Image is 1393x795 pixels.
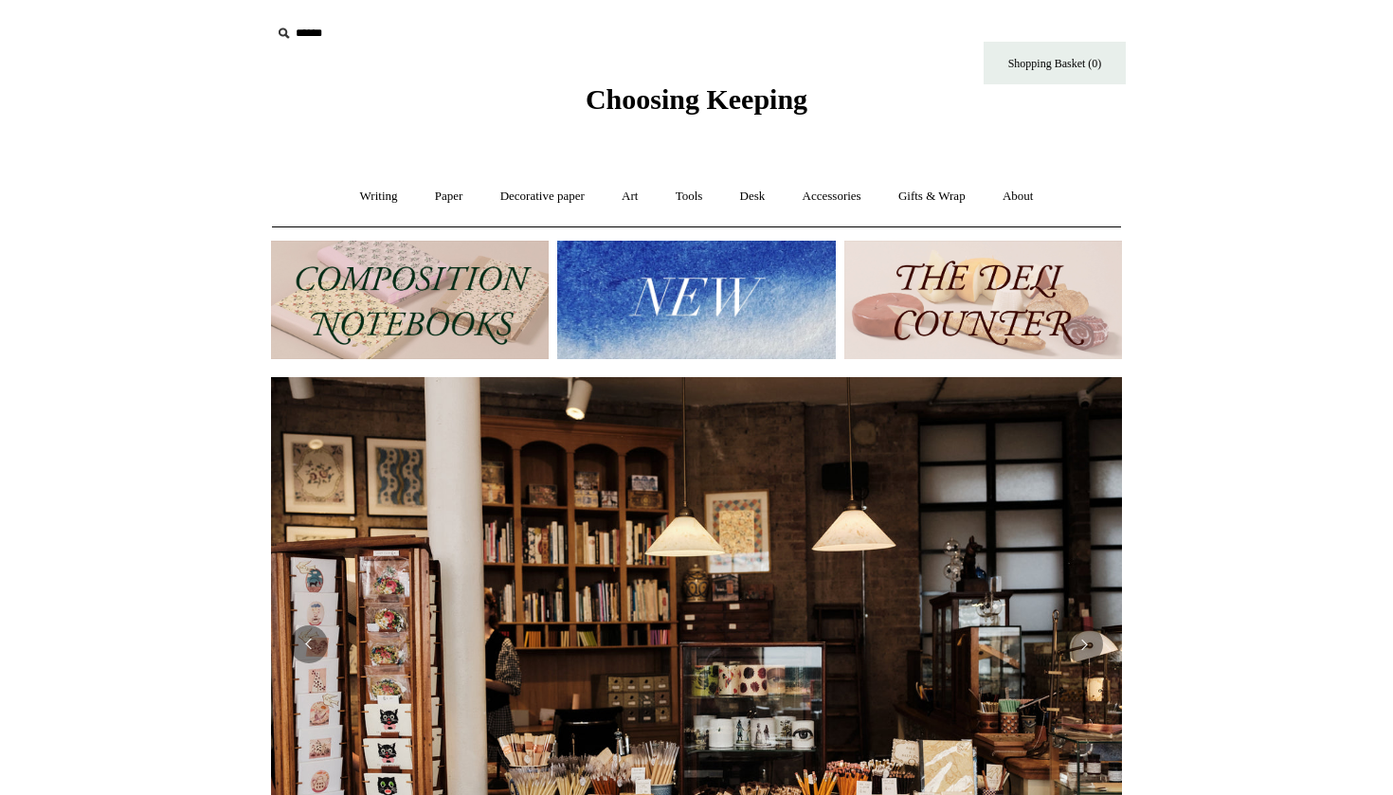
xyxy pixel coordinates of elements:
[557,241,835,359] img: New.jpg__PID:f73bdf93-380a-4a35-bcfe-7823039498e1
[844,241,1122,359] img: The Deli Counter
[659,172,720,222] a: Tools
[483,172,602,222] a: Decorative paper
[881,172,983,222] a: Gifts & Wrap
[786,172,878,222] a: Accessories
[605,172,655,222] a: Art
[1065,625,1103,663] button: Next
[418,172,480,222] a: Paper
[586,83,807,115] span: Choosing Keeping
[723,172,783,222] a: Desk
[986,172,1051,222] a: About
[984,42,1126,84] a: Shopping Basket (0)
[343,172,415,222] a: Writing
[290,625,328,663] button: Previous
[586,99,807,112] a: Choosing Keeping
[271,241,549,359] img: 202302 Composition ledgers.jpg__PID:69722ee6-fa44-49dd-a067-31375e5d54ec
